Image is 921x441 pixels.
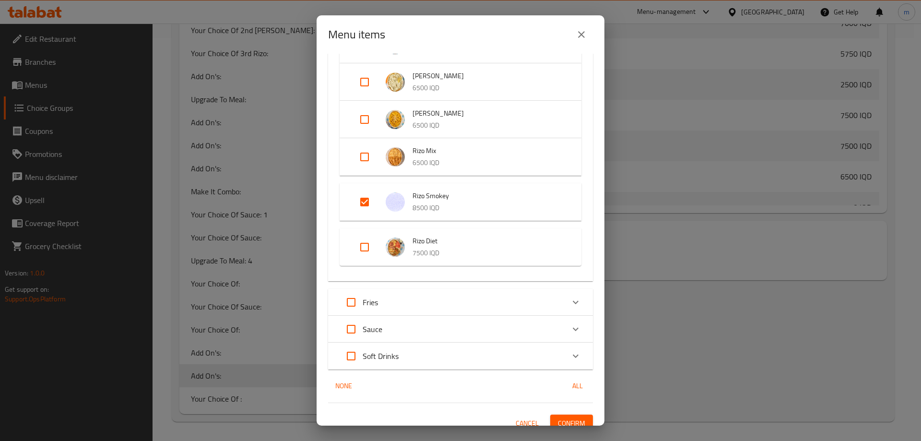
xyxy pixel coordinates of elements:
[328,316,593,343] div: Expand
[386,110,405,129] img: Rizo Cheesy
[328,289,593,316] div: Expand
[413,235,562,247] span: Rizo Diet
[413,70,562,82] span: [PERSON_NAME]
[328,27,385,42] h2: Menu items
[558,417,585,429] span: Confirm
[328,377,359,395] button: None
[340,183,581,221] div: Expand
[413,119,562,131] p: 6500 IQD
[340,138,581,176] div: Expand
[363,350,399,362] p: Soft Drinks
[516,417,539,429] span: Cancel
[386,192,405,212] img: Rizo Smokey
[363,323,382,335] p: Sauce
[512,415,543,432] button: Cancel
[340,228,581,266] div: Expand
[340,101,581,138] div: Expand
[562,377,593,395] button: All
[386,147,405,167] img: Rizo Mix
[340,63,581,101] div: Expand
[413,157,562,169] p: 6500 IQD
[413,247,562,259] p: 7500 IQD
[413,107,562,119] span: [PERSON_NAME]
[386,72,405,92] img: Rizo Herby
[413,202,562,214] p: 8500 IQD
[566,380,589,392] span: All
[386,238,405,257] img: Rizo Diet
[413,82,562,94] p: 6500 IQD
[332,380,355,392] span: None
[413,145,562,157] span: Rizo Mix
[570,23,593,46] button: close
[363,297,378,308] p: Fries
[550,415,593,432] button: Confirm
[328,343,593,369] div: Expand
[413,190,562,202] span: Rizo Smokey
